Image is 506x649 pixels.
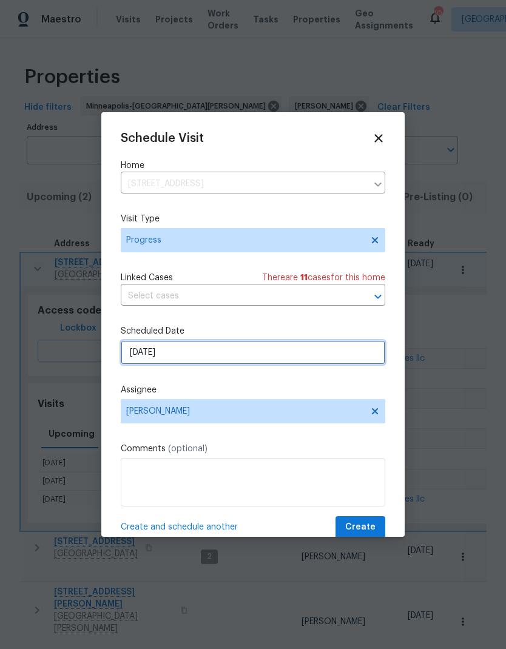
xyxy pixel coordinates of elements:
span: Create [345,520,376,535]
span: [PERSON_NAME] [126,406,364,416]
label: Assignee [121,384,385,396]
label: Comments [121,443,385,455]
input: M/D/YYYY [121,340,385,365]
span: There are case s for this home [262,272,385,284]
span: Progress [126,234,362,246]
span: Linked Cases [121,272,173,284]
span: (optional) [168,445,207,453]
span: Close [372,132,385,145]
label: Scheduled Date [121,325,385,337]
label: Home [121,160,385,172]
span: 11 [300,274,308,282]
button: Create [336,516,385,539]
span: Create and schedule another [121,521,238,533]
span: Schedule Visit [121,132,204,144]
input: Select cases [121,287,351,306]
button: Open [369,288,386,305]
input: Enter in an address [121,175,367,193]
label: Visit Type [121,213,385,225]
